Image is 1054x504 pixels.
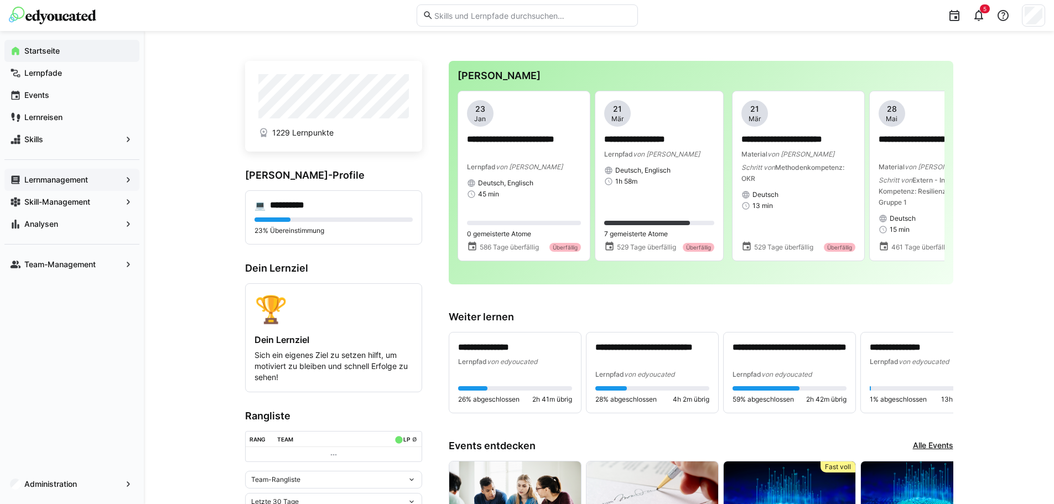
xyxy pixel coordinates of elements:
[255,350,413,383] p: Sich ein eigenes Ziel zu setzen hilft, um motiviert zu bleiben und schnell Erfolge zu sehen!
[752,201,773,210] span: 13 min
[683,243,714,252] div: Überfällig
[245,262,422,274] h3: Dein Lernziel
[825,463,851,471] span: Fast voll
[412,434,417,443] a: ø
[458,70,944,82] h3: [PERSON_NAME]
[879,176,976,206] span: Extern - Individuelle Kompetenz: Resilienz (Haufe) Gruppe 1
[467,163,496,171] span: Lernpfad
[733,370,761,378] span: Lernpfad
[870,357,899,366] span: Lernpfad
[255,293,413,325] div: 🏆
[733,395,794,404] span: 59% abgeschlossen
[604,150,633,158] span: Lernpfad
[767,150,834,158] span: von [PERSON_NAME]
[255,200,266,211] div: 💻️
[879,163,905,171] span: Material
[403,436,410,443] div: LP
[617,243,676,252] span: 529 Tage überfällig
[604,230,668,238] span: 7 gemeisterte Atome
[615,177,637,186] span: 1h 58m
[245,410,422,422] h3: Rangliste
[824,243,855,252] div: Überfällig
[752,190,778,199] span: Deutsch
[549,243,581,252] div: Überfällig
[277,436,293,443] div: Team
[890,225,910,234] span: 15 min
[879,176,912,184] span: Schritt von
[595,370,624,378] span: Lernpfad
[474,115,486,123] span: Jan
[532,395,572,404] span: 2h 41m übrig
[741,163,775,172] span: Schritt von
[806,395,847,404] span: 2h 42m übrig
[458,395,520,404] span: 26% abgeschlossen
[891,243,951,252] span: 461 Tage überfällig
[251,475,300,484] span: Team-Rangliste
[478,179,533,188] span: Deutsch, Englisch
[475,103,485,115] span: 23
[433,11,631,20] input: Skills und Lernpfade durchsuchen…
[449,440,536,452] h3: Events entdecken
[245,169,422,181] h3: [PERSON_NAME]-Profile
[250,436,266,443] div: Rang
[255,334,413,345] h4: Dein Lernziel
[272,127,334,138] span: 1229 Lernpunkte
[633,150,700,158] span: von [PERSON_NAME]
[467,230,531,238] span: 0 gemeisterte Atome
[886,115,897,123] span: Mai
[496,163,563,171] span: von [PERSON_NAME]
[741,150,767,158] span: Material
[887,103,897,115] span: 28
[750,103,759,115] span: 21
[611,115,624,123] span: Mär
[613,103,622,115] span: 21
[761,370,812,378] span: von edyoucated
[913,440,953,452] a: Alle Events
[449,311,953,323] h3: Weiter lernen
[673,395,709,404] span: 4h 2m übrig
[890,214,916,223] span: Deutsch
[905,163,972,171] span: von [PERSON_NAME]
[458,357,487,366] span: Lernpfad
[480,243,539,252] span: 586 Tage überfällig
[870,395,927,404] span: 1% abgeschlossen
[749,115,761,123] span: Mär
[741,163,844,183] span: Methodenkompetenz: OKR
[899,357,949,366] span: von edyoucated
[615,166,671,175] span: Deutsch, Englisch
[255,226,413,235] p: 23% Übereinstimmung
[754,243,813,252] span: 529 Tage überfällig
[478,190,499,199] span: 45 min
[983,6,986,12] span: 5
[595,395,657,404] span: 28% abgeschlossen
[624,370,674,378] span: von edyoucated
[941,395,984,404] span: 13h 11m übrig
[487,357,537,366] span: von edyoucated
